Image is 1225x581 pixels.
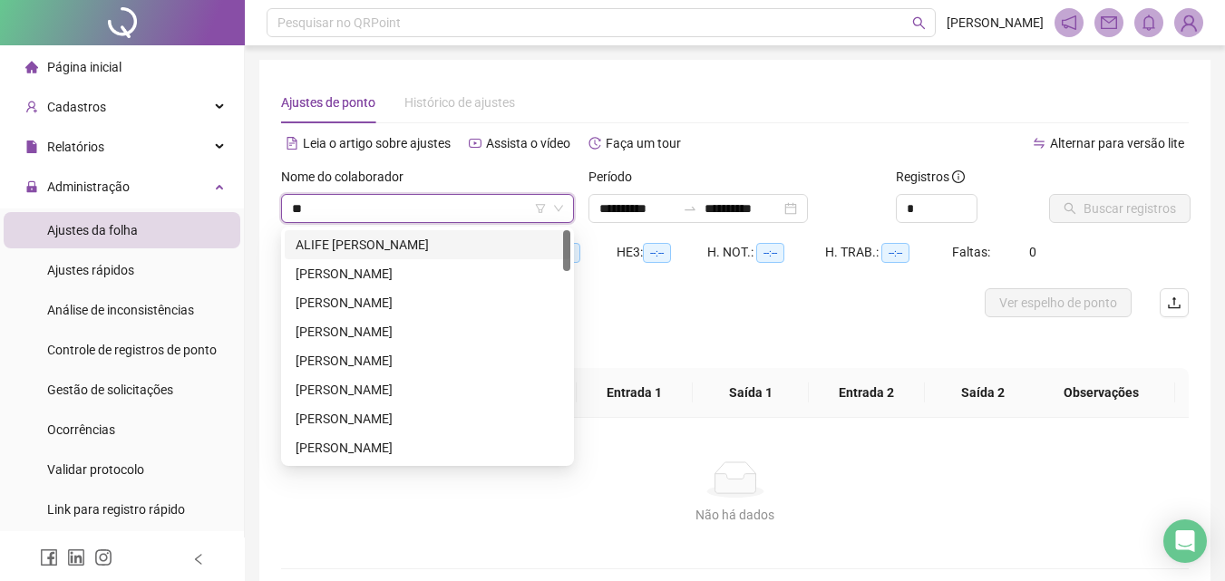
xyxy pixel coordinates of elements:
[25,101,38,113] span: user-add
[296,235,559,255] div: ALIFE [PERSON_NAME]
[25,140,38,153] span: file
[404,95,515,110] span: Histórico de ajustes
[40,548,58,566] span: facebook
[285,433,570,462] div: DAYANE RAYNARA DA SILVA LOPES
[643,243,671,263] span: --:--
[952,245,993,259] span: Faltas:
[286,137,298,150] span: file-text
[67,548,85,566] span: linkedin
[303,136,451,150] span: Leia o artigo sobre ajustes
[47,140,104,154] span: Relatórios
[285,230,570,259] div: ALIFE HERLOM PIRES ALGUSTO DA SILVA
[756,243,784,263] span: --:--
[588,167,644,187] label: Período
[192,553,205,566] span: left
[683,201,697,216] span: swap-right
[296,293,559,313] div: [PERSON_NAME]
[285,346,570,375] div: CARLOS ALBERTO PEREIRA VALOES FILHO
[47,223,138,237] span: Ajustes da folha
[1175,9,1202,36] img: 75405
[707,242,825,263] div: H. NOT.:
[47,263,134,277] span: Ajustes rápidos
[285,317,570,346] div: ANA PAULA SILVA SANTOS
[947,13,1044,33] span: [PERSON_NAME]
[296,322,559,342] div: [PERSON_NAME]
[47,382,173,397] span: Gestão de solicitações
[47,100,106,114] span: Cadastros
[1061,15,1077,31] span: notification
[588,137,601,150] span: history
[94,548,112,566] span: instagram
[285,288,570,317] div: ANA KARLA DA SILVA ARAUJO
[469,137,481,150] span: youtube
[1027,368,1175,418] th: Observações
[1101,15,1117,31] span: mail
[47,303,194,317] span: Análise de inconsistências
[296,351,559,371] div: [PERSON_NAME]
[47,502,185,517] span: Link para registro rápido
[25,180,38,193] span: lock
[285,404,570,433] div: DAMIÃO DAVI DA SILVA
[47,462,144,477] span: Validar protocolo
[47,422,115,437] span: Ocorrências
[881,243,909,263] span: --:--
[577,368,693,418] th: Entrada 1
[985,288,1132,317] button: Ver espelho de ponto
[281,95,375,110] span: Ajustes de ponto
[1029,245,1036,259] span: 0
[47,179,130,194] span: Administração
[1167,295,1181,310] span: upload
[296,438,559,458] div: [PERSON_NAME]
[1033,137,1045,150] span: swap
[285,259,570,288] div: AMALIA THAYS DA SILVA
[925,368,1041,418] th: Saída 2
[912,16,926,30] span: search
[285,375,570,404] div: CLARA LOURENÇO DA SILVA
[1141,15,1157,31] span: bell
[296,380,559,400] div: [PERSON_NAME]
[606,136,681,150] span: Faça um tour
[47,60,122,74] span: Página inicial
[693,368,809,418] th: Saída 1
[1042,382,1161,402] span: Observações
[296,409,559,429] div: [PERSON_NAME]
[617,242,707,263] div: HE 3:
[825,242,952,263] div: H. TRAB.:
[281,167,415,187] label: Nome do colaborador
[809,368,925,418] th: Entrada 2
[47,343,217,357] span: Controle de registros de ponto
[1049,194,1191,223] button: Buscar registros
[683,201,697,216] span: to
[553,203,564,214] span: down
[952,170,965,183] span: info-circle
[25,61,38,73] span: home
[486,136,570,150] span: Assista o vídeo
[1163,519,1207,563] div: Open Intercom Messenger
[303,505,1167,525] div: Não há dados
[896,167,965,187] span: Registros
[296,264,559,284] div: [PERSON_NAME]
[1050,136,1184,150] span: Alternar para versão lite
[535,203,546,214] span: filter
